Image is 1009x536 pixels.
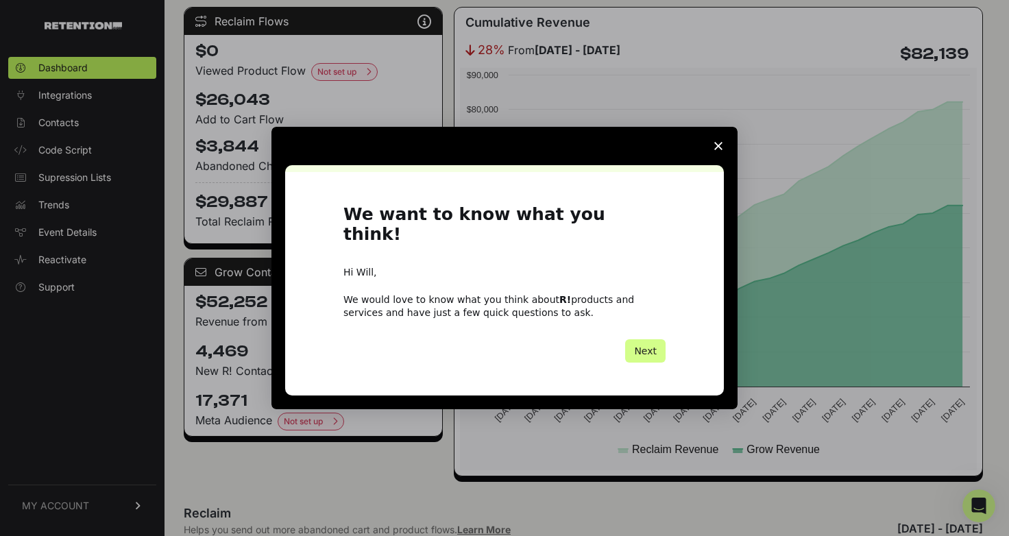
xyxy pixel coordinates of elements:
[343,293,666,318] div: We would love to know what you think about products and services and have just a few quick questi...
[343,266,666,280] div: Hi Will,
[625,339,666,363] button: Next
[343,205,666,252] h1: We want to know what you think!
[559,294,571,305] b: R!
[699,127,738,165] span: Close survey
